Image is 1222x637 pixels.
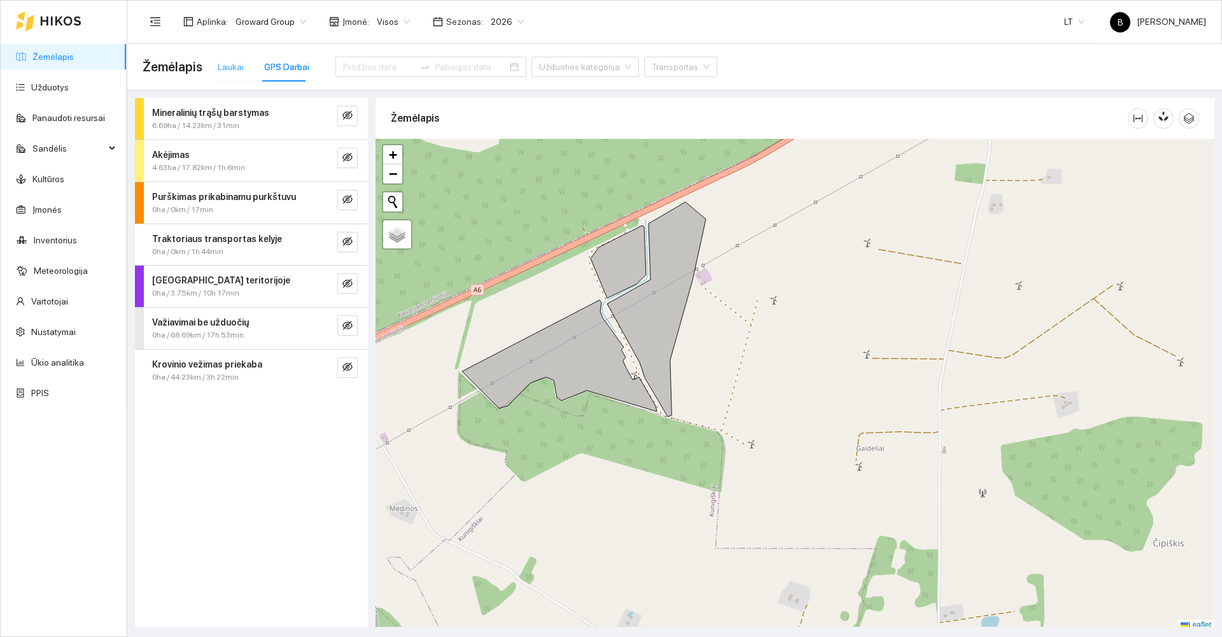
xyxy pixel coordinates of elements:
[383,164,402,183] a: Zoom out
[32,204,62,215] a: Įmonės
[491,12,524,31] span: 2026
[446,15,483,29] span: Sezonas :
[337,232,358,252] button: eye-invisible
[377,12,410,31] span: Visos
[152,329,244,341] span: 0ha / 68.69km / 17h 53min
[31,357,84,368] a: Ūkio analitika
[342,236,353,248] span: eye-invisible
[183,17,193,27] span: layout
[135,140,368,182] div: Akėjimas4.63ha / 17.82km / 1h 6mineye-invisible
[32,113,105,123] a: Panaudoti resursai
[152,317,249,327] strong: Važiavimai be užduočių
[337,273,358,294] button: eye-invisible
[135,350,368,391] div: Krovinio vežimas priekaba0ha / 44.23km / 3h 22mineye-invisible
[342,278,353,290] span: eye-invisible
[197,15,228,29] span: Aplinka :
[135,98,368,140] div: Mineralinių trąšų barstymas6.69ha / 14.23km / 31mineye-invisible
[152,162,245,174] span: 4.63ha / 17.82km / 1h 6min
[152,234,282,244] strong: Traktoriaus transportas kelyje
[34,266,88,276] a: Meteorologija
[329,17,339,27] span: shop
[389,166,397,182] span: −
[264,60,309,74] div: GPS Darbai
[152,287,239,299] span: 0ha / 3.75km / 10h 17min
[152,275,290,285] strong: [GEOGRAPHIC_DATA] teritorijoje
[31,388,49,398] a: PPIS
[152,120,239,132] span: 6.69ha / 14.23km / 31min
[1128,108,1148,129] button: column-width
[342,152,353,164] span: eye-invisible
[152,204,213,216] span: 0ha / 0km / 17min
[383,145,402,164] a: Zoom in
[32,174,64,184] a: Kultūros
[235,12,306,31] span: Groward Group
[150,16,161,27] span: menu-fold
[337,106,358,126] button: eye-invisible
[152,359,262,369] strong: Krovinio vežimas priekaba
[218,60,244,74] div: Laukai
[143,9,168,34] button: menu-fold
[342,15,369,29] span: Įmonė :
[135,266,368,307] div: [GEOGRAPHIC_DATA] teritorijoje0ha / 3.75km / 10h 17mineye-invisible
[343,60,415,74] input: Pradžios data
[135,308,368,349] div: Važiavimai be užduočių0ha / 68.69km / 17h 53mineye-invisible
[32,136,105,161] span: Sandėlis
[433,17,443,27] span: calendar
[337,190,358,210] button: eye-invisible
[342,320,353,333] span: eye-invisible
[1110,17,1206,27] span: [PERSON_NAME]
[337,357,358,378] button: eye-invisible
[391,100,1128,136] div: Žemėlapis
[152,192,296,202] strong: Purškimas prikabinamu purkštuvu
[135,182,368,224] div: Purškimas prikabinamu purkštuvu0ha / 0km / 17mineye-invisible
[152,371,239,383] span: 0ha / 44.23km / 3h 22min
[342,110,353,122] span: eye-invisible
[152,150,190,160] strong: Akėjimas
[31,82,69,92] a: Užduotys
[152,246,223,258] span: 0ha / 0km / 1h 44min
[1181,620,1211,629] a: Leaflet
[1118,12,1123,32] span: B
[337,148,358,168] button: eye-invisible
[32,52,74,62] a: Žemėlapis
[342,194,353,206] span: eye-invisible
[383,192,402,211] button: Initiate a new search
[420,62,430,72] span: swap-right
[135,224,368,266] div: Traktoriaus transportas kelyje0ha / 0km / 1h 44mineye-invisible
[1128,113,1148,124] span: column-width
[383,220,411,248] a: Layers
[1064,12,1085,31] span: LT
[152,108,269,118] strong: Mineralinių trąšų barstymas
[337,315,358,336] button: eye-invisible
[34,235,77,245] a: Inventorius
[389,147,397,162] span: +
[143,57,202,77] span: Žemėlapis
[31,296,68,306] a: Vartotojai
[342,362,353,374] span: eye-invisible
[420,62,430,72] span: to
[31,327,76,337] a: Nustatymai
[435,60,507,74] input: Pabaigos data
